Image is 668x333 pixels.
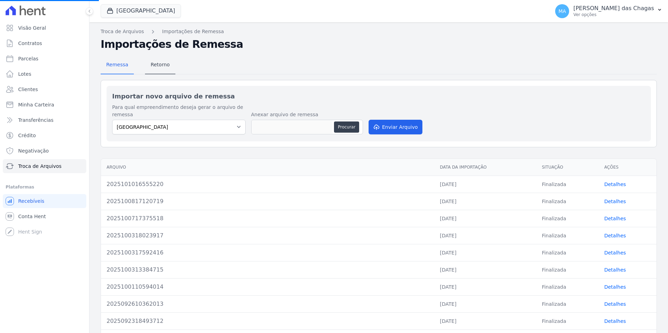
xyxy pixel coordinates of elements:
span: Recebíveis [18,198,44,205]
div: 2025101016555220 [107,180,429,188]
h2: Importações de Remessa [101,38,657,51]
a: Detalhes [604,199,626,204]
a: Lotes [3,67,86,81]
h2: Importar novo arquivo de remessa [112,91,645,101]
span: Parcelas [18,55,38,62]
nav: Breadcrumb [101,28,657,35]
nav: Tab selector [101,56,175,74]
th: Arquivo [101,159,434,176]
button: MA [PERSON_NAME] das Chagas Ver opções [550,1,668,21]
td: [DATE] [434,176,536,193]
label: Para qual empreendimento deseja gerar o arquivo de remessa [112,104,246,118]
a: Detalhes [604,182,626,187]
td: [DATE] [434,278,536,295]
span: Transferências [18,117,53,124]
th: Ações [598,159,656,176]
td: Finalizada [536,176,599,193]
a: Conta Hent [3,209,86,223]
td: Finalizada [536,278,599,295]
span: MA [558,9,566,14]
div: 2025100110594014 [107,283,429,291]
a: Recebíveis [3,194,86,208]
span: Retorno [146,58,174,72]
a: Detalhes [604,318,626,324]
a: Transferências [3,113,86,127]
span: Clientes [18,86,38,93]
td: [DATE] [434,261,536,278]
a: Parcelas [3,52,86,66]
p: [PERSON_NAME] das Chagas [573,5,654,12]
a: Minha Carteira [3,98,86,112]
span: Remessa [102,58,132,72]
a: Detalhes [604,233,626,238]
button: Enviar Arquivo [369,120,422,134]
td: Finalizada [536,193,599,210]
span: Conta Hent [18,213,46,220]
label: Anexar arquivo de remessa [251,111,363,118]
span: Crédito [18,132,36,139]
button: Procurar [334,121,359,133]
td: [DATE] [434,227,536,244]
div: 2025100318023917 [107,231,429,240]
a: Contratos [3,36,86,50]
a: Visão Geral [3,21,86,35]
div: 2025100313384715 [107,266,429,274]
a: Troca de Arquivos [101,28,144,35]
a: Detalhes [604,216,626,221]
div: 2025100717375518 [107,214,429,223]
td: [DATE] [434,295,536,312]
td: Finalizada [536,312,599,330]
a: Importações de Remessa [162,28,224,35]
div: 2025100817120719 [107,197,429,206]
a: Clientes [3,82,86,96]
span: Visão Geral [18,24,46,31]
td: Finalizada [536,295,599,312]
span: Contratos [18,40,42,47]
a: Retorno [145,56,175,74]
a: Detalhes [604,267,626,273]
span: Troca de Arquivos [18,163,61,170]
div: 2025100317592416 [107,249,429,257]
a: Detalhes [604,301,626,307]
td: Finalizada [536,210,599,227]
span: Minha Carteira [18,101,54,108]
span: Negativação [18,147,49,154]
a: Troca de Arquivos [3,159,86,173]
td: [DATE] [434,193,536,210]
td: [DATE] [434,210,536,227]
div: Plataformas [6,183,83,191]
th: Situação [536,159,599,176]
a: Negativação [3,144,86,158]
span: Lotes [18,71,31,77]
td: Finalizada [536,227,599,244]
p: Ver opções [573,12,654,17]
td: Finalizada [536,261,599,278]
button: [GEOGRAPHIC_DATA] [101,4,181,17]
a: Detalhes [604,284,626,290]
th: Data da Importação [434,159,536,176]
td: [DATE] [434,244,536,261]
div: 2025092318493712 [107,317,429,325]
td: [DATE] [434,312,536,330]
a: Crédito [3,128,86,142]
a: Detalhes [604,250,626,256]
div: 2025092610362013 [107,300,429,308]
td: Finalizada [536,244,599,261]
a: Remessa [101,56,134,74]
